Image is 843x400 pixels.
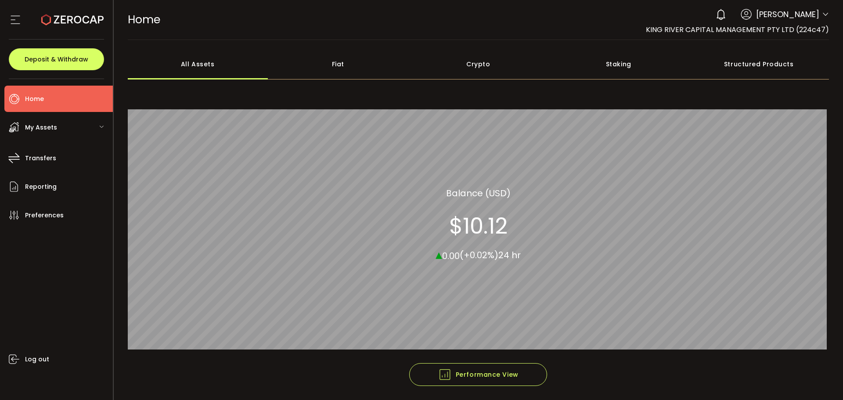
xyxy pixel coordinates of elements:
div: Staking [548,49,689,79]
span: Deposit & Withdraw [25,56,88,62]
iframe: Chat Widget [799,358,843,400]
span: KING RIVER CAPITAL MANAGEMENT PTY LTD (224c47) [646,25,829,35]
div: All Assets [128,49,268,79]
span: 24 hr [498,249,521,261]
span: Preferences [25,209,64,222]
section: $10.12 [449,213,508,239]
div: Structured Products [689,49,829,79]
span: [PERSON_NAME] [756,8,819,20]
span: ▴ [436,245,442,263]
span: Performance View [438,368,519,381]
div: Fiat [268,49,408,79]
span: Transfers [25,152,56,165]
span: (+0.02%) [460,249,498,261]
span: My Assets [25,121,57,134]
span: Reporting [25,180,57,193]
span: 0.00 [442,249,460,262]
span: Log out [25,353,49,366]
section: Balance (USD) [446,186,511,199]
div: Crypto [408,49,549,79]
span: Home [128,12,160,27]
button: Deposit & Withdraw [9,48,104,70]
button: Performance View [409,363,547,386]
span: Home [25,93,44,105]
